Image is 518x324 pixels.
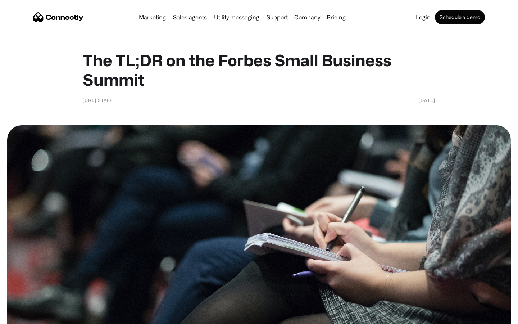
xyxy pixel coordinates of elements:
[170,14,210,20] a: Sales agents
[324,14,349,20] a: Pricing
[83,96,113,104] div: [URL] Staff
[83,50,435,89] h1: The TL;DR on the Forbes Small Business Summit
[211,14,262,20] a: Utility messaging
[413,14,433,20] a: Login
[294,12,320,22] div: Company
[14,311,43,321] ul: Language list
[136,14,169,20] a: Marketing
[7,311,43,321] aside: Language selected: English
[264,14,291,20] a: Support
[419,96,435,104] div: [DATE]
[435,10,485,24] a: Schedule a demo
